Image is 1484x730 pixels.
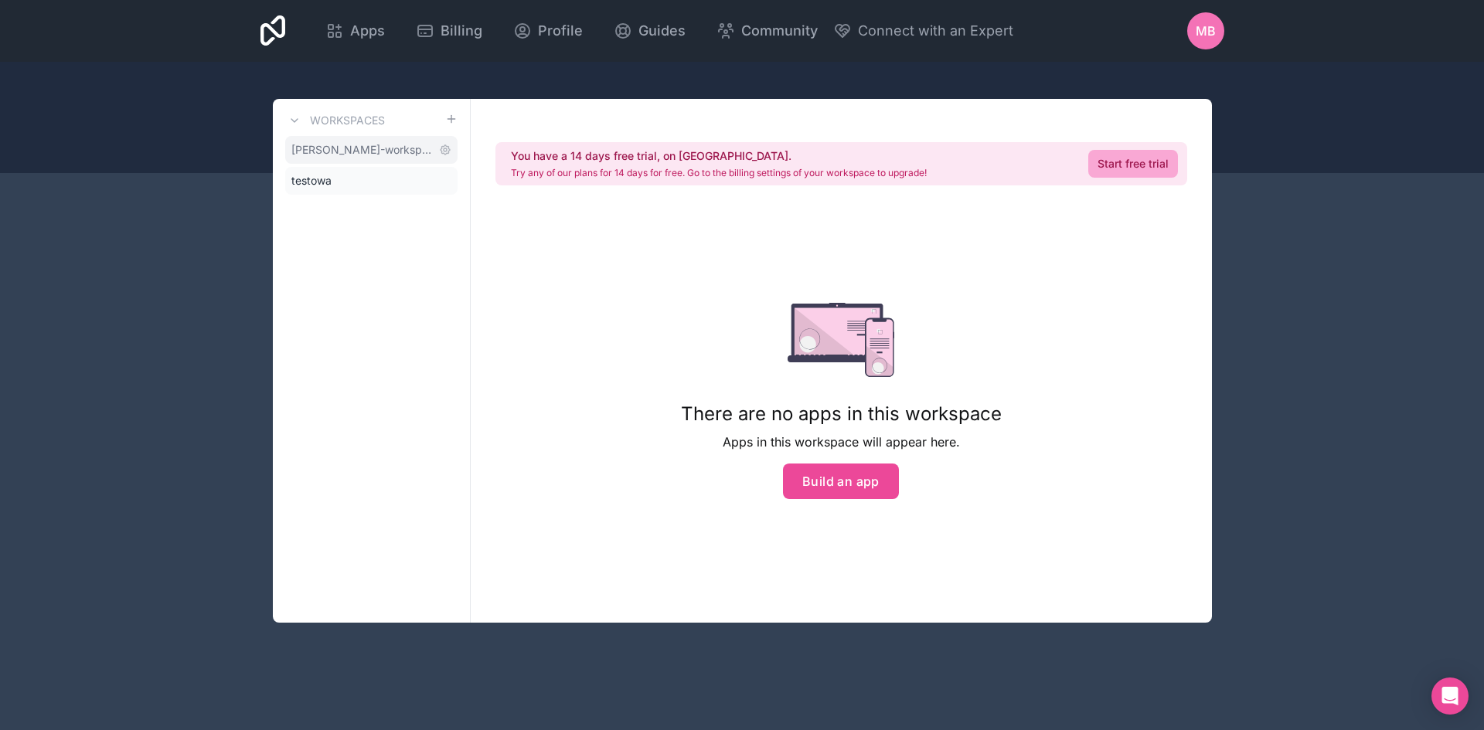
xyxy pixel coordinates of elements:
[783,463,899,499] button: Build an app
[310,113,385,128] h3: Workspaces
[704,14,830,48] a: Community
[538,20,583,42] span: Profile
[441,20,482,42] span: Billing
[1431,677,1469,715] div: Open Intercom Messenger
[511,167,927,179] p: Try any of our plans for 14 days for free. Go to the billing settings of your workspace to upgrade!
[403,14,495,48] a: Billing
[833,20,1013,42] button: Connect with an Expert
[681,433,1002,451] p: Apps in this workspace will appear here.
[285,167,458,195] a: testowa
[1088,150,1178,178] a: Start free trial
[638,20,686,42] span: Guides
[1196,22,1216,40] span: MB
[350,20,385,42] span: Apps
[511,148,927,164] h2: You have a 14 days free trial, on [GEOGRAPHIC_DATA].
[681,402,1002,426] h1: There are no apps in this workspace
[285,111,385,130] a: Workspaces
[285,136,458,164] a: [PERSON_NAME]-workspace
[501,14,595,48] a: Profile
[291,142,433,158] span: [PERSON_NAME]-workspace
[313,14,397,48] a: Apps
[291,173,332,188] span: testowa
[858,20,1013,42] span: Connect with an Expert
[788,303,895,377] img: empty state
[601,14,698,48] a: Guides
[741,20,818,42] span: Community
